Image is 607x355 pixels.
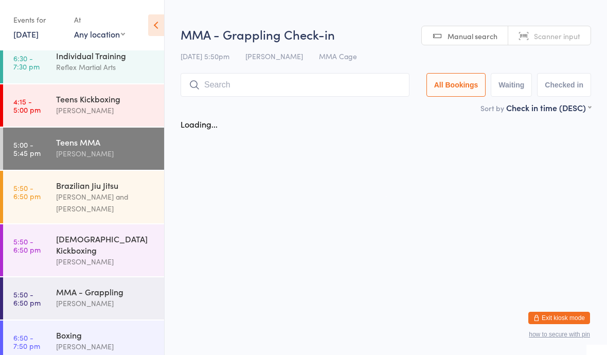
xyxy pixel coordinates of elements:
[56,180,155,191] div: Brazilian Jiu Jitsu
[13,290,41,307] time: 5:50 - 6:50 pm
[13,140,41,157] time: 5:00 - 5:45 pm
[74,28,125,40] div: Any location
[13,237,41,254] time: 5:50 - 6:50 pm
[3,277,164,319] a: 5:50 -6:50 pmMMA - Grappling[PERSON_NAME]
[3,84,164,127] a: 4:15 -5:00 pmTeens Kickboxing[PERSON_NAME]
[181,118,218,130] div: Loading...
[3,171,164,223] a: 5:50 -6:50 pmBrazilian Jiu Jitsu[PERSON_NAME] and [PERSON_NAME]
[56,148,155,159] div: [PERSON_NAME]
[13,333,40,350] time: 6:50 - 7:50 pm
[56,233,155,256] div: [DEMOGRAPHIC_DATA] Kickboxing
[13,11,64,28] div: Events for
[181,51,229,61] span: [DATE] 5:50pm
[56,136,155,148] div: Teens MMA
[56,329,155,341] div: Boxing
[480,103,504,113] label: Sort by
[56,341,155,352] div: [PERSON_NAME]
[13,97,41,114] time: 4:15 - 5:00 pm
[528,312,590,324] button: Exit kiosk mode
[3,128,164,170] a: 5:00 -5:45 pmTeens MMA[PERSON_NAME]
[491,73,532,97] button: Waiting
[13,184,41,200] time: 5:50 - 6:50 pm
[56,50,155,61] div: Individual Training
[56,256,155,268] div: [PERSON_NAME]
[56,297,155,309] div: [PERSON_NAME]
[537,73,591,97] button: Checked in
[319,51,357,61] span: MMA Cage
[534,31,580,41] span: Scanner input
[56,286,155,297] div: MMA - Grappling
[56,104,155,116] div: [PERSON_NAME]
[181,73,409,97] input: Search
[245,51,303,61] span: [PERSON_NAME]
[529,331,590,338] button: how to secure with pin
[3,41,164,83] a: 6:30 -7:30 pmIndividual TrainingReflex Martial Arts
[426,73,486,97] button: All Bookings
[74,11,125,28] div: At
[56,191,155,215] div: [PERSON_NAME] and [PERSON_NAME]
[56,61,155,73] div: Reflex Martial Arts
[13,28,39,40] a: [DATE]
[506,102,591,113] div: Check in time (DESC)
[181,26,591,43] h2: MMA - Grappling Check-in
[448,31,497,41] span: Manual search
[13,54,40,70] time: 6:30 - 7:30 pm
[56,93,155,104] div: Teens Kickboxing
[3,224,164,276] a: 5:50 -6:50 pm[DEMOGRAPHIC_DATA] Kickboxing[PERSON_NAME]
